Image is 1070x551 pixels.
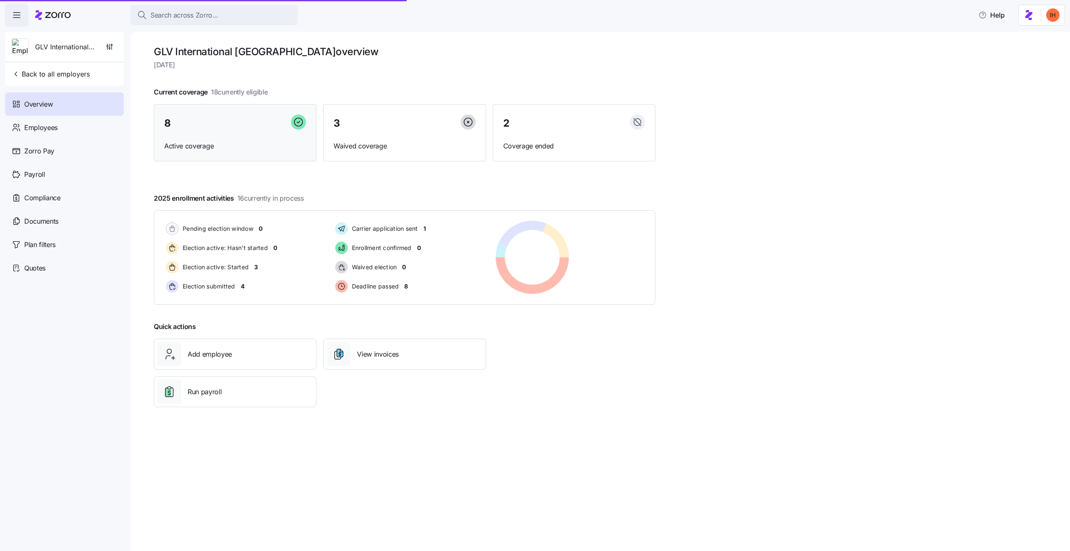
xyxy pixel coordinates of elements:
[154,321,196,332] span: Quick actions
[12,69,90,79] span: Back to all employers
[164,141,306,151] span: Active coverage
[35,42,95,52] span: GLV International [GEOGRAPHIC_DATA]
[164,118,171,128] span: 8
[154,87,268,97] span: Current coverage
[24,240,56,250] span: Plan filters
[1046,8,1060,22] img: f3711480c2c985a33e19d88a07d4c111
[188,387,222,397] span: Run payroll
[24,122,58,133] span: Employees
[349,282,399,291] span: Deadline passed
[12,39,28,56] img: Employer logo
[8,66,93,82] button: Back to all employers
[349,224,418,233] span: Carrier application sent
[180,263,249,271] span: Election active: Started
[180,224,253,233] span: Pending election window
[241,282,245,291] span: 4
[188,349,232,360] span: Add employee
[423,224,426,233] span: 1
[972,7,1011,23] button: Help
[5,139,124,163] a: Zorro Pay
[150,10,218,20] span: Search across Zorro...
[5,163,124,186] a: Payroll
[402,263,406,271] span: 0
[357,349,399,360] span: View invoices
[154,60,655,70] span: [DATE]
[154,45,655,58] h1: GLV International [GEOGRAPHIC_DATA] overview
[273,244,277,252] span: 0
[5,186,124,209] a: Compliance
[211,87,268,97] span: 18 currently eligible
[404,282,408,291] span: 8
[5,116,124,139] a: Employees
[334,141,475,151] span: Waived coverage
[180,282,235,291] span: Election submitted
[24,193,61,203] span: Compliance
[417,244,421,252] span: 0
[334,118,340,128] span: 3
[503,118,510,128] span: 2
[5,92,124,116] a: Overview
[24,169,45,180] span: Payroll
[349,263,397,271] span: Waived election
[254,263,258,271] span: 3
[349,244,412,252] span: Enrollment confirmed
[180,244,268,252] span: Election active: Hasn't started
[237,193,304,204] span: 16 currently in process
[5,256,124,280] a: Quotes
[259,224,262,233] span: 0
[24,99,53,110] span: Overview
[24,216,59,227] span: Documents
[978,10,1005,20] span: Help
[5,233,124,256] a: Plan filters
[5,209,124,233] a: Documents
[24,263,46,273] span: Quotes
[130,5,298,25] button: Search across Zorro...
[24,146,54,156] span: Zorro Pay
[154,193,304,204] span: 2025 enrollment activities
[503,141,645,151] span: Coverage ended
